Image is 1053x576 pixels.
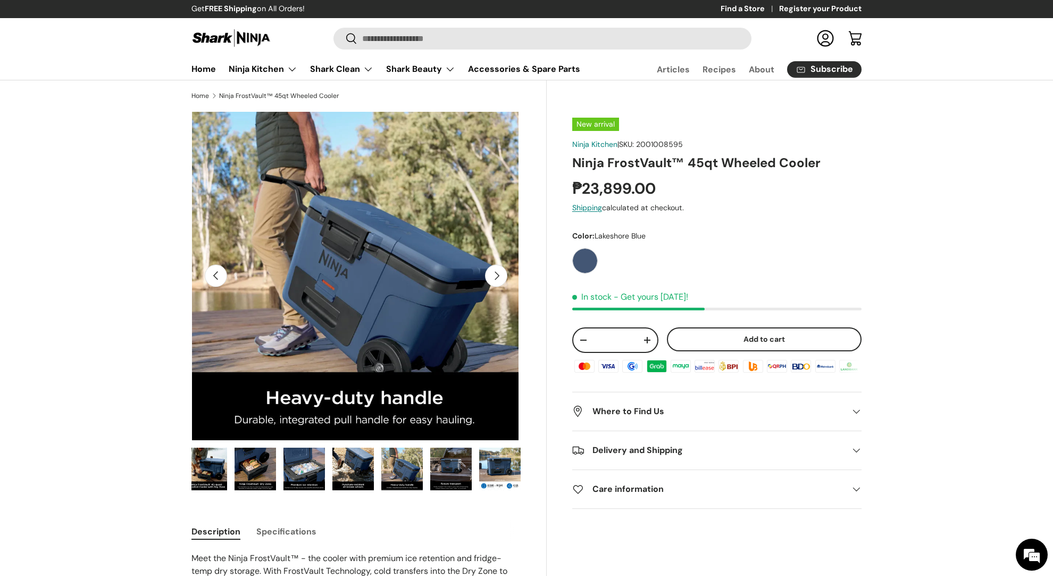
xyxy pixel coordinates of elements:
[838,358,861,374] img: landbank
[621,358,644,374] img: gcash
[205,4,257,13] strong: FREE Shipping
[572,483,845,496] h2: Care information
[572,470,862,508] summary: Care information
[657,59,690,80] a: Articles
[191,93,209,99] a: Home
[191,28,271,48] img: Shark Ninja Philippines
[721,3,779,15] a: Find a Store
[617,139,683,149] span: |
[741,358,765,374] img: ubp
[381,448,423,490] img: Ninja FrostVault™ 45qt Wheeled Cooler
[468,59,580,79] a: Accessories & Spare Parts
[380,59,462,80] summary: Shark Beauty
[572,203,602,212] a: Shipping
[572,291,612,302] span: In stock
[304,59,380,80] summary: Shark Clean
[5,291,203,328] textarea: Type your message and hit 'Enter'
[572,431,862,470] summary: Delivery and Shipping
[810,65,853,73] span: Subscribe
[789,358,813,374] img: bdo
[645,358,668,374] img: grabpay
[191,91,547,101] nav: Breadcrumbs
[787,61,862,78] a: Subscribe
[614,291,688,302] p: - Get yours [DATE]!
[572,178,658,199] strong: ₱23,899.00
[191,3,305,15] p: Get on All Orders!
[631,59,862,80] nav: Secondary
[572,118,619,131] span: New arrival
[219,93,339,99] a: Ninja FrostVault™ 45qt Wheeled Cooler
[765,358,789,374] img: qrph
[191,59,216,79] a: Home
[191,111,521,494] media-gallery: Gallery Viewer
[573,358,596,374] img: master
[572,231,646,242] legend: Color:
[595,231,646,241] span: Lakeshore Blue
[669,358,692,374] img: maya
[191,59,580,80] nav: Primary
[332,448,374,490] img: Ninja FrostVault™ 45qt Wheeled Cooler
[256,520,316,544] button: Specifications
[693,358,716,374] img: billease
[779,3,862,15] a: Register your Product
[749,59,774,80] a: About
[479,448,521,490] img: Ninja FrostVault™ 45qt Wheeled Cooler
[55,60,179,73] div: Chat with us now
[703,59,736,80] a: Recipes
[191,520,240,544] button: Description
[430,448,472,490] img: Ninja FrostVault™ 45qt Wheeled Cooler
[572,139,617,149] a: Ninja Kitchen
[572,444,845,457] h2: Delivery and Shipping
[283,448,325,490] img: Ninja FrostVault™ 45qt Wheeled Cooler
[572,154,862,171] h1: Ninja FrostVault™ 45qt Wheeled Cooler
[572,202,862,213] div: calculated at checkout.
[235,448,276,490] img: Ninja FrostVault™ 45qt Wheeled Cooler
[597,358,620,374] img: visa
[619,139,634,149] span: SKU:
[813,358,837,374] img: metrobank
[62,134,147,242] span: We're online!
[572,405,845,418] h2: Where to Find Us
[186,448,227,490] img: Ninja FrostVault™ 45qt Wheeled Cooler
[717,358,740,374] img: bpi
[636,139,683,149] span: 2001008595
[174,5,200,31] div: Minimize live chat window
[667,327,862,351] button: Add to cart
[572,392,862,431] summary: Where to Find Us
[222,59,304,80] summary: Ninja Kitchen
